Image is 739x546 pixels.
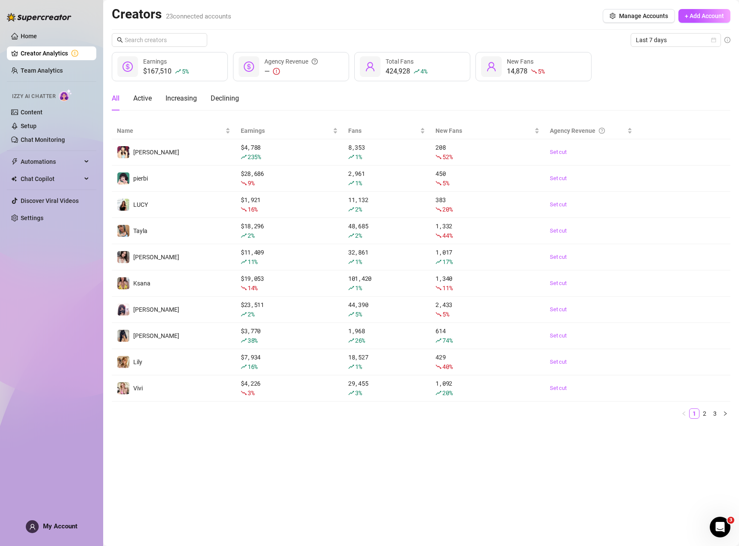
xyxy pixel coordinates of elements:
span: 44 % [442,231,452,239]
span: fall [241,390,247,396]
div: 1,092 [435,379,540,398]
div: 8,353 [348,143,425,162]
span: [PERSON_NAME] [133,149,179,156]
span: 16 % [248,362,258,371]
span: rise [348,206,354,212]
span: rise [348,233,354,239]
div: 614 [435,326,540,345]
span: Automations [21,155,82,169]
img: Ksana [117,277,129,289]
span: 2 % [355,231,362,239]
div: 2,433 [435,300,540,319]
span: Total Fans [386,58,414,65]
div: 208 [435,143,540,162]
span: rise [348,259,354,265]
span: 1 % [355,362,362,371]
span: user [365,61,375,72]
span: 5 % [538,67,544,75]
th: Name [112,123,236,139]
span: rise [241,233,247,239]
a: Setup [21,123,37,129]
a: Discover Viral Videos [21,197,79,204]
span: Fans [348,126,418,135]
span: fall [241,180,247,186]
a: 3 [710,409,720,418]
span: fall [435,285,442,291]
span: rise [348,390,354,396]
div: 1,340 [435,274,540,293]
a: Home [21,33,37,40]
span: 3 % [248,389,254,397]
div: 14,878 [507,66,544,77]
span: exclamation-circle [273,68,280,75]
th: Fans [343,123,430,139]
span: 20 % [442,205,452,213]
div: 101,420 [348,274,425,293]
a: Set cut [550,358,632,366]
span: rise [414,68,420,74]
span: fall [241,285,247,291]
a: Set cut [550,253,632,261]
div: $ 4,788 [241,143,338,162]
span: 2 % [248,310,254,318]
span: user [486,61,497,72]
img: Vivi [117,382,129,394]
span: info-circle [724,37,730,43]
th: New Fans [430,123,545,139]
span: Ksana [133,280,150,287]
div: $ 23,511 [241,300,338,319]
iframe: Intercom live chat [710,517,730,537]
div: 29,455 [348,379,425,398]
div: 2,961 [348,169,425,188]
a: Set cut [550,174,632,183]
span: 11 % [248,258,258,266]
span: Last 7 days [636,34,716,46]
span: 11 % [442,284,452,292]
li: 2 [699,408,710,419]
button: Manage Accounts [603,9,675,23]
div: $ 7,934 [241,353,338,371]
div: 11,132 [348,195,425,214]
img: Jess [117,251,129,263]
span: 2 % [355,205,362,213]
span: user [29,524,36,530]
span: My Account [43,522,77,530]
span: [PERSON_NAME] [133,332,179,339]
span: 52 % [442,153,452,161]
div: 48,685 [348,221,425,240]
span: 3 [727,517,734,524]
div: $ 11,409 [241,248,338,267]
span: pierbi [133,175,148,182]
span: 16 % [248,205,258,213]
span: Chat Copilot [21,172,82,186]
span: 2 % [248,231,254,239]
div: 32,861 [348,248,425,267]
span: 38 % [248,336,258,344]
span: fall [435,154,442,160]
div: 424,928 [386,66,427,77]
span: Izzy AI Chatter [12,92,55,101]
span: 40 % [442,362,452,371]
div: All [112,93,120,104]
img: Tayla [117,225,129,237]
div: $ 4,226 [241,379,338,398]
li: 3 [710,408,720,419]
img: Chat Copilot [11,176,17,182]
li: Next Page [720,408,730,419]
a: Chat Monitoring [21,136,65,143]
div: $ 3,770 [241,326,338,345]
span: 5 % [182,67,188,75]
span: dollar-circle [123,61,133,72]
button: right [720,408,730,419]
button: + Add Account [678,9,730,23]
span: 20 % [442,389,452,397]
a: Content [21,109,43,116]
a: Team Analytics [21,67,63,74]
span: 5 % [442,179,449,187]
span: 1 % [355,258,362,266]
span: right [723,411,728,416]
input: Search creators [125,35,195,45]
div: 44,390 [348,300,425,319]
span: [PERSON_NAME] [133,306,179,313]
span: rise [435,390,442,396]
